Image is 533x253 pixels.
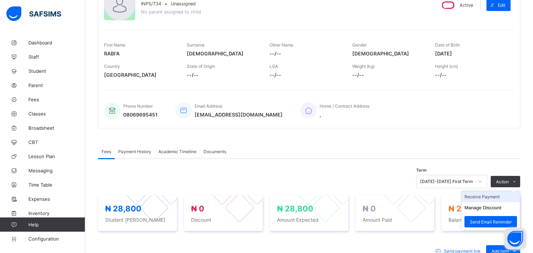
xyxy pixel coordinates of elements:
span: Gender [352,42,367,48]
span: Academic Timeline [158,149,196,154]
span: ₦ 28,800 [277,204,313,213]
span: [EMAIL_ADDRESS][DOMAIN_NAME] [195,112,283,118]
button: Manage Discount [464,205,501,210]
button: Open asap [505,228,526,249]
span: Fees [28,97,85,102]
span: Discount [191,217,256,223]
span: Configuration [28,236,85,242]
span: Date of Birth [435,42,460,48]
span: Home / Contract Address [320,103,369,109]
span: Expenses [28,196,85,202]
span: Unassigned [171,1,196,6]
span: Surname [187,42,205,48]
span: Messaging [28,168,85,173]
span: State of Origin [187,64,215,69]
span: --/-- [435,72,507,78]
span: [DATE] [435,50,507,56]
span: ₦ 0 [191,204,204,213]
span: Email Address [195,103,222,109]
span: --/-- [270,72,342,78]
span: Weight (kg) [352,64,375,69]
span: [DEMOGRAPHIC_DATA] [352,50,424,56]
span: Fees [102,149,111,154]
span: Student [PERSON_NAME] [105,217,170,223]
span: LGA [270,64,278,69]
li: dropdown-list-item-text-1 [462,202,520,213]
span: Amount Paid [363,217,427,223]
span: Staff [28,54,85,60]
span: Classes [28,111,85,117]
span: [DEMOGRAPHIC_DATA] [187,50,259,56]
span: Active [459,2,473,8]
span: Edit [498,2,505,8]
div: [DATE]-[DATE] First Term [420,179,474,184]
span: Payment History [118,149,151,154]
span: Amount Expected [277,217,342,223]
span: --/-- [352,72,424,78]
span: --/-- [187,72,259,78]
li: dropdown-list-item-text-0 [462,191,520,202]
div: • [141,1,228,6]
span: Country [104,64,120,69]
span: CBT [28,139,85,145]
span: Dashboard [28,40,85,45]
span: 08069695451 [123,112,158,118]
span: Time Table [28,182,85,188]
span: --/-- [270,50,342,56]
span: Lesson Plan [28,154,85,159]
span: ₦ 0 [363,204,376,213]
span: Inventory [28,210,85,216]
span: Send Email Reminder [470,219,512,225]
span: [GEOGRAPHIC_DATA] [104,72,176,78]
span: Balance [448,217,513,223]
span: , [320,112,369,118]
span: Student [28,68,85,74]
span: First Name [104,42,125,48]
span: ₦ 28,800 [105,204,141,213]
img: safsims [6,6,61,21]
span: Documents [203,149,226,154]
span: RABI'A [104,50,176,56]
span: INPS/734 [141,1,161,6]
span: Parent [28,82,85,88]
span: ₦ 28,800 [448,204,485,213]
span: Help [28,222,85,227]
span: Term [416,168,426,173]
span: Action [496,179,509,184]
span: Broadsheet [28,125,85,131]
span: Phone Number [123,103,153,109]
span: No parent assigned to child [141,9,201,15]
li: dropdown-list-item-text-2 [462,213,520,230]
span: Height (cm) [435,64,458,69]
span: Other Name [270,42,293,48]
